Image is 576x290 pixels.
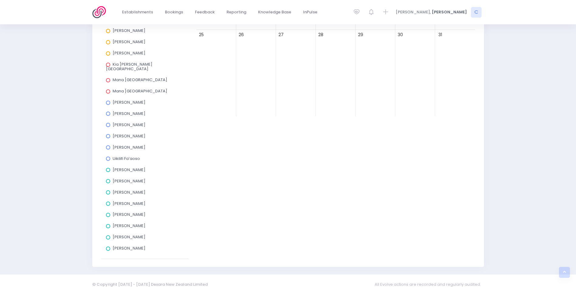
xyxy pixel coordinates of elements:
[396,31,404,39] span: 30
[160,6,188,18] a: Bookings
[92,281,208,287] span: © Copyright [DATE] - [DATE] Dexara New Zealand Limited
[113,144,145,150] span: [PERSON_NAME]
[113,88,167,94] span: Mana [GEOGRAPHIC_DATA]
[227,9,246,15] span: Reporting
[113,167,145,173] span: [PERSON_NAME]
[436,31,444,39] span: 31
[113,99,145,105] span: [PERSON_NAME]
[113,245,145,251] span: [PERSON_NAME]
[113,178,145,184] span: [PERSON_NAME]
[113,77,167,83] span: Mana [GEOGRAPHIC_DATA]
[122,9,153,15] span: Establishments
[113,122,145,128] span: [PERSON_NAME]
[258,9,291,15] span: Knowledge Base
[253,6,296,18] a: Knowledge Base
[195,9,215,15] span: Feedback
[113,111,145,116] span: [PERSON_NAME]
[237,31,245,39] span: 26
[117,6,158,18] a: Establishments
[197,31,206,39] span: 25
[396,9,431,15] span: [PERSON_NAME],
[165,9,183,15] span: Bookings
[113,39,145,45] span: [PERSON_NAME]
[113,189,145,195] span: [PERSON_NAME]
[113,50,145,56] span: [PERSON_NAME]
[113,234,145,240] span: [PERSON_NAME]
[356,31,365,39] span: 29
[277,31,285,39] span: 27
[317,31,325,39] span: 28
[303,9,317,15] span: InPulse
[298,6,322,18] a: InPulse
[113,156,140,161] span: Uikilifi Fa’aoso
[113,223,145,229] span: [PERSON_NAME]
[106,61,152,71] span: Kia [PERSON_NAME][GEOGRAPHIC_DATA]
[113,133,145,139] span: [PERSON_NAME]
[222,6,251,18] a: Reporting
[113,212,145,217] span: [PERSON_NAME]
[113,201,145,206] span: [PERSON_NAME]
[113,28,145,33] span: [PERSON_NAME]
[471,7,482,18] span: C
[432,9,467,15] span: [PERSON_NAME]
[190,6,220,18] a: Feedback
[92,6,110,18] img: Logo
